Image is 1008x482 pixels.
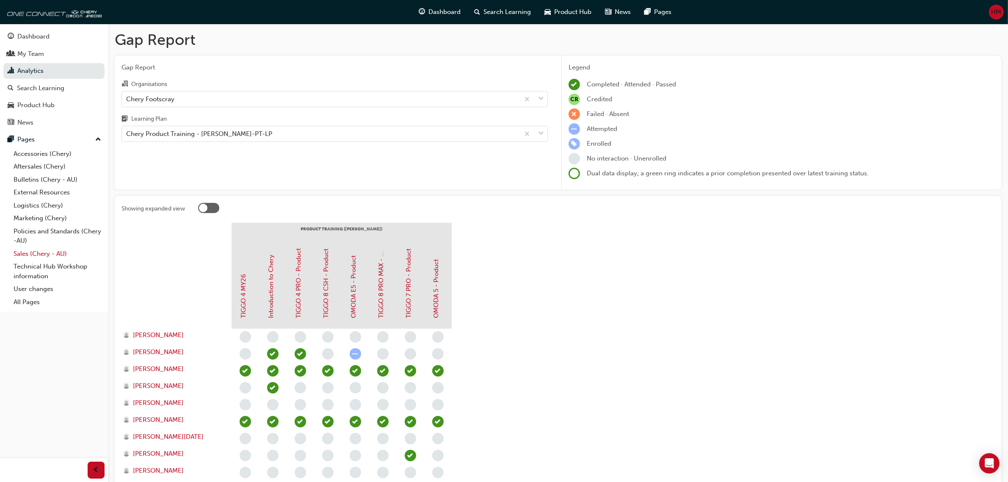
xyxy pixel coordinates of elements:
span: learningRecordVerb_NONE-icon [350,467,361,478]
span: learningRecordVerb_NONE-icon [295,382,306,393]
a: guage-iconDashboard [412,3,468,21]
span: learningRecordVerb_NONE-icon [405,433,416,444]
div: My Team [17,49,44,59]
span: HM [991,7,1002,17]
span: learningplan-icon [122,116,128,123]
a: Bulletins (Chery - AU) [10,173,105,186]
span: learningRecordVerb_NONE-icon [405,331,416,343]
span: Pages [655,7,672,17]
span: learningRecordVerb_COMPLETE-icon [267,365,279,377]
img: oneconnect [4,3,102,20]
span: learningRecordVerb_PASS-icon [295,348,306,360]
span: guage-icon [419,7,425,17]
a: [PERSON_NAME][DATE] [123,432,224,442]
button: HM [989,5,1004,19]
a: All Pages [10,296,105,309]
span: Completed · Attended · Passed [587,80,676,88]
div: Dashboard [17,32,50,42]
span: learningRecordVerb_NONE-icon [322,348,334,360]
span: learningRecordVerb_NONE-icon [295,450,306,461]
a: News [3,115,105,130]
span: Dual data display; a green ring indicates a prior completion presented over latest training status. [587,169,869,177]
span: Gap Report [122,63,548,72]
a: Search Learning [3,80,105,96]
span: learningRecordVerb_NONE-icon [405,399,416,410]
a: Introduction to Chery [268,255,275,319]
span: learningRecordVerb_ATTEMPT-icon [350,348,361,360]
a: My Team [3,46,105,62]
span: learningRecordVerb_NONE-icon [377,382,389,393]
span: learningRecordVerb_NONE-icon [295,433,306,444]
div: Learning Plan [131,115,167,123]
span: learningRecordVerb_NONE-icon [377,399,389,410]
span: pages-icon [645,7,651,17]
a: Technical Hub Workshop information [10,260,105,283]
span: Dashboard [429,7,461,17]
span: learningRecordVerb_NONE-icon [240,467,251,478]
span: search-icon [8,85,14,92]
span: learningRecordVerb_PASS-icon [240,416,251,427]
span: learningRecordVerb_PASS-icon [240,365,251,377]
a: OMODA E5 - Product [350,256,358,319]
span: learningRecordVerb_NONE-icon [322,467,334,478]
a: Logistics (Chery) [10,199,105,212]
div: Showing expanded view [122,205,185,213]
span: chart-icon [8,67,14,75]
a: [PERSON_NAME] [123,415,224,425]
span: learningRecordVerb_PASS-icon [432,365,444,377]
button: Pages [3,132,105,147]
div: Organisations [131,80,167,89]
span: up-icon [95,134,101,145]
span: learningRecordVerb_NONE-icon [377,467,389,478]
span: learningRecordVerb_PASS-icon [350,416,361,427]
span: learningRecordVerb_NONE-icon [295,331,306,343]
span: learningRecordVerb_ENROLL-icon [569,138,580,150]
span: learningRecordVerb_NONE-icon [350,331,361,343]
span: learningRecordVerb_NONE-icon [350,433,361,444]
a: User changes [10,283,105,296]
button: DashboardMy TeamAnalyticsSearch LearningProduct HubNews [3,27,105,132]
span: null-icon [569,94,580,105]
a: [PERSON_NAME] [123,449,224,459]
a: Policies and Standards (Chery -AU) [10,225,105,247]
span: learningRecordVerb_PASS-icon [295,365,306,377]
span: learningRecordVerb_NONE-icon [432,467,444,478]
span: [PERSON_NAME] [133,398,184,408]
span: learningRecordVerb_NONE-icon [322,450,334,461]
span: learningRecordVerb_FAIL-icon [569,108,580,120]
span: Enrolled [587,140,611,147]
span: learningRecordVerb_NONE-icon [432,399,444,410]
a: search-iconSearch Learning [468,3,538,21]
span: Credited [587,95,612,103]
span: learningRecordVerb_PASS-icon [405,365,416,377]
span: learningRecordVerb_NONE-icon [377,450,389,461]
span: pages-icon [8,136,14,144]
span: learningRecordVerb_NONE-icon [322,331,334,343]
span: learningRecordVerb_NONE-icon [350,382,361,393]
span: news-icon [605,7,612,17]
span: learningRecordVerb_NONE-icon [240,382,251,393]
span: learningRecordVerb_COMPLETE-icon [569,79,580,90]
span: learningRecordVerb_NONE-icon [350,450,361,461]
div: Chery Footscray [126,94,174,104]
span: Product Hub [555,7,592,17]
a: TIGGO 4 PRO - Product [295,249,303,319]
div: Product Hub [17,100,55,110]
span: car-icon [545,7,551,17]
a: Sales (Chery - AU) [10,247,105,260]
span: learningRecordVerb_NONE-icon [350,399,361,410]
div: Open Intercom Messenger [979,453,1000,474]
span: learningRecordVerb_PASS-icon [322,416,334,427]
span: [PERSON_NAME] [133,449,184,459]
a: Analytics [3,63,105,79]
span: learningRecordVerb_NONE-icon [405,382,416,393]
span: news-icon [8,119,14,127]
div: Search Learning [17,83,64,93]
span: learningRecordVerb_NONE-icon [240,348,251,360]
span: down-icon [538,128,544,139]
span: learningRecordVerb_COMPLETE-icon [267,416,279,427]
a: [PERSON_NAME] [123,364,224,374]
span: No interaction · Unenrolled [587,155,666,162]
span: learningRecordVerb_NONE-icon [405,348,416,360]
